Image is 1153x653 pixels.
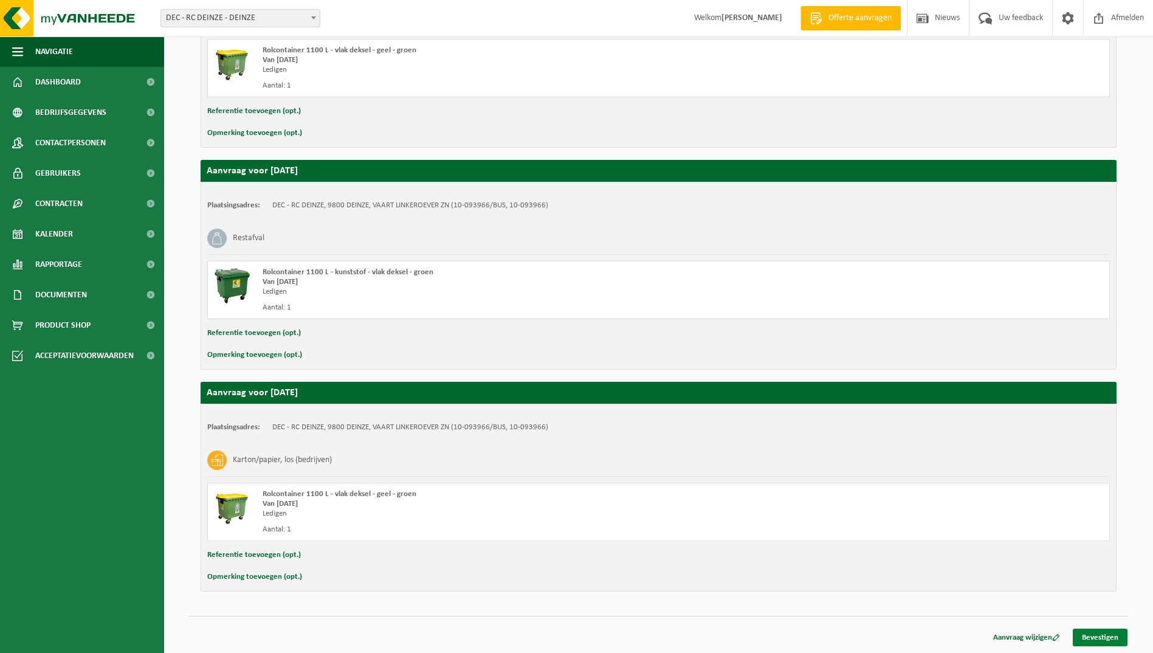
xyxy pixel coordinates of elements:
button: Referentie toevoegen (opt.) [207,103,301,119]
button: Referentie toevoegen (opt.) [207,325,301,341]
span: Rolcontainer 1100 L - vlak deksel - geel - groen [263,490,416,498]
img: WB-1100-HPE-GN-01.png [214,268,250,304]
strong: Van [DATE] [263,56,298,64]
a: Offerte aanvragen [800,6,901,30]
button: Opmerking toevoegen (opt.) [207,569,302,585]
span: Navigatie [35,36,73,67]
strong: Aanvraag voor [DATE] [207,166,298,176]
div: Ledigen [263,287,707,297]
span: Documenten [35,280,87,310]
span: Rolcontainer 1100 L - kunststof - vlak deksel - groen [263,268,433,276]
strong: Plaatsingsadres: [207,201,260,209]
span: Contactpersonen [35,128,106,158]
h3: Karton/papier, los (bedrijven) [233,451,332,470]
strong: Plaatsingsadres: [207,423,260,431]
strong: Van [DATE] [263,278,298,286]
h3: Restafval [233,229,264,248]
a: Aanvraag wijzigen [984,629,1069,646]
td: DEC - RC DEINZE, 9800 DEINZE, VAART LINKEROEVER ZN (10-093966/BUS, 10-093966) [272,201,548,210]
div: Aantal: 1 [263,303,707,313]
span: Rolcontainer 1100 L - vlak deksel - geel - groen [263,46,416,54]
span: Bedrijfsgegevens [35,97,106,128]
button: Referentie toevoegen (opt.) [207,547,301,563]
div: Ledigen [263,65,707,75]
a: Bevestigen [1073,629,1127,646]
div: Aantal: 1 [263,525,707,534]
span: DEC - RC DEINZE - DEINZE [161,10,320,27]
button: Opmerking toevoegen (opt.) [207,347,302,363]
button: Opmerking toevoegen (opt.) [207,125,302,141]
img: WB-1100-HPE-GN-50.png [214,489,250,526]
span: Dashboard [35,67,81,97]
span: Gebruikers [35,158,81,188]
span: Offerte aanvragen [825,12,895,24]
img: WB-1100-HPE-GN-50.png [214,46,250,82]
div: Ledigen [263,509,707,519]
span: DEC - RC DEINZE - DEINZE [160,9,320,27]
span: Kalender [35,219,73,249]
td: DEC - RC DEINZE, 9800 DEINZE, VAART LINKEROEVER ZN (10-093966/BUS, 10-093966) [272,423,548,432]
span: Product Shop [35,310,91,340]
div: Aantal: 1 [263,81,707,91]
strong: [PERSON_NAME] [721,13,782,22]
strong: Aanvraag voor [DATE] [207,388,298,398]
strong: Van [DATE] [263,500,298,508]
span: Acceptatievoorwaarden [35,340,134,371]
span: Rapportage [35,249,82,280]
span: Contracten [35,188,83,219]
